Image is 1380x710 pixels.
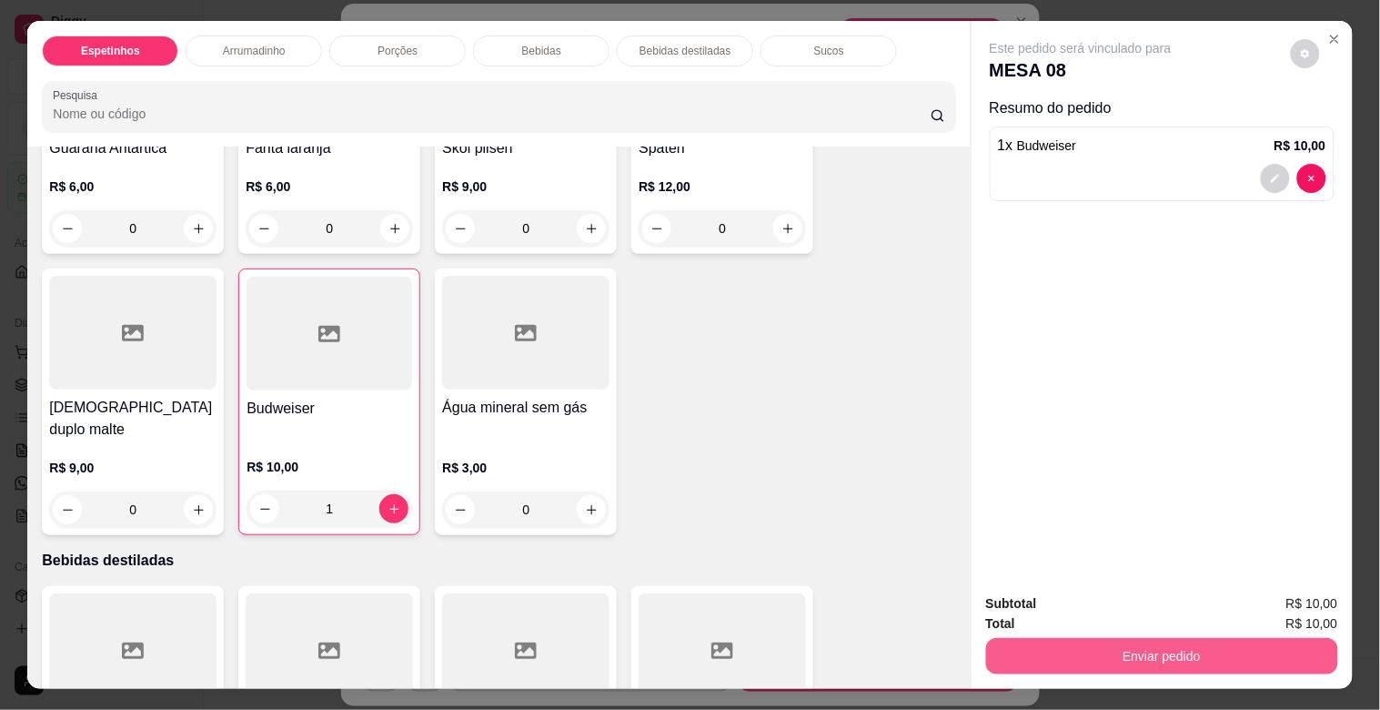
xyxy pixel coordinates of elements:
[1286,614,1338,634] span: R$ 10,00
[990,39,1172,57] p: Este pedido será vinculado para
[442,137,609,159] h4: Skol pilsen
[577,495,606,524] button: increase-product-quantity
[49,137,217,159] h4: Guaraná Antártica
[247,458,412,476] p: R$ 10,00
[81,44,140,58] p: Espetinhos
[577,214,606,243] button: increase-product-quantity
[640,44,731,58] p: Bebidas destiladas
[1291,39,1320,68] button: decrease-product-quantity
[1297,164,1326,193] button: decrease-product-quantity
[380,214,409,243] button: increase-product-quantity
[642,214,671,243] button: decrease-product-quantity
[49,177,217,196] p: R$ 6,00
[1261,164,1290,193] button: decrease-product-quantity
[247,398,412,420] h4: Budweiser
[53,105,931,123] input: Pesquisa
[442,397,609,419] h4: Água mineral sem gás
[814,44,844,58] p: Sucos
[442,459,609,477] p: R$ 3,00
[250,494,279,523] button: decrease-product-quantity
[998,135,1077,157] p: 1 x
[639,137,806,159] h4: Spaten
[773,214,802,243] button: increase-product-quantity
[446,495,475,524] button: decrease-product-quantity
[990,97,1335,119] p: Resumo do pedido
[990,57,1172,83] p: MESA 08
[442,177,609,196] p: R$ 9,00
[53,214,82,243] button: decrease-product-quantity
[184,495,213,524] button: increase-product-quantity
[522,44,561,58] p: Bebidas
[446,214,475,243] button: decrease-product-quantity
[1017,138,1076,153] span: Budweiser
[986,596,1037,611] strong: Subtotal
[246,177,413,196] p: R$ 6,00
[986,616,1015,631] strong: Total
[49,459,217,477] p: R$ 9,00
[1274,137,1326,155] p: R$ 10,00
[249,214,278,243] button: decrease-product-quantity
[639,177,806,196] p: R$ 12,00
[184,214,213,243] button: increase-product-quantity
[223,44,286,58] p: Arrumadinho
[986,638,1338,674] button: Enviar pedido
[1286,593,1338,614] span: R$ 10,00
[379,494,408,523] button: increase-product-quantity
[53,87,104,103] label: Pesquisa
[42,550,955,572] p: Bebidas destiladas
[49,397,217,441] h4: [DEMOGRAPHIC_DATA] duplo malte
[378,44,418,58] p: Porções
[246,137,413,159] h4: Fanta laranja
[53,495,82,524] button: decrease-product-quantity
[1320,25,1349,54] button: Close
